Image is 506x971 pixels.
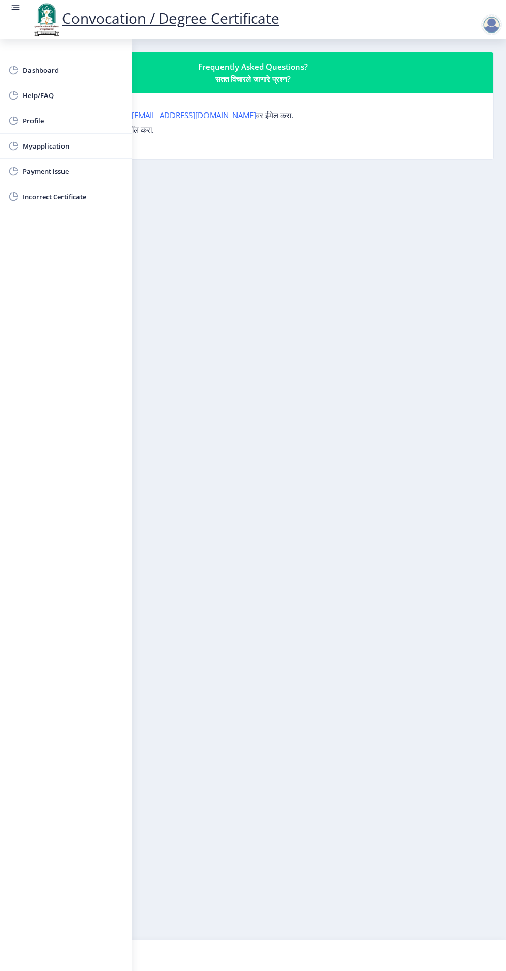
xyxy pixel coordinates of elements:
[23,140,124,152] span: Myapplication
[23,115,124,127] span: Profile
[23,89,124,102] span: Help/FAQ
[23,165,124,177] span: Payment issue
[23,64,124,76] span: Dashboard
[25,60,481,85] div: Frequently Asked Questions? सतत विचारले जाणारे प्रश्न?
[132,110,256,120] a: [EMAIL_ADDRESS][DOMAIN_NAME]
[23,190,124,203] span: Incorrect Certificate
[34,124,472,135] p: किंवा आम्हाला 9702301302वर कॉल करा.
[31,8,279,28] a: Convocation / Degree Certificate
[31,2,62,37] img: logo
[34,110,293,120] label: कोणत्याही प्रश्नासाठी, कृपया आम्हाला वर ईमेल करा.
